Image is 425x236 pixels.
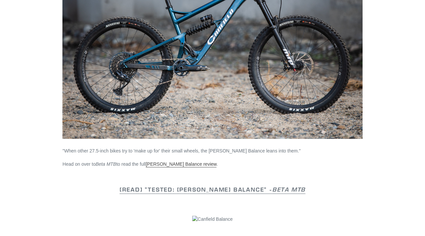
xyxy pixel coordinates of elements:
[192,216,233,223] img: Canfield Balance
[272,186,305,193] em: Beta MTB
[120,186,305,194] a: [READ] "Tested: [PERSON_NAME] Balance" -Beta MTB
[62,161,362,168] p: Head on over to to read the full .
[96,161,116,167] em: Beta MTB
[62,147,362,154] p: "When other 27.5-inch bikes try to 'make up for' their small wheels, the [PERSON_NAME] Balance le...
[146,161,216,167] a: [PERSON_NAME] Balance review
